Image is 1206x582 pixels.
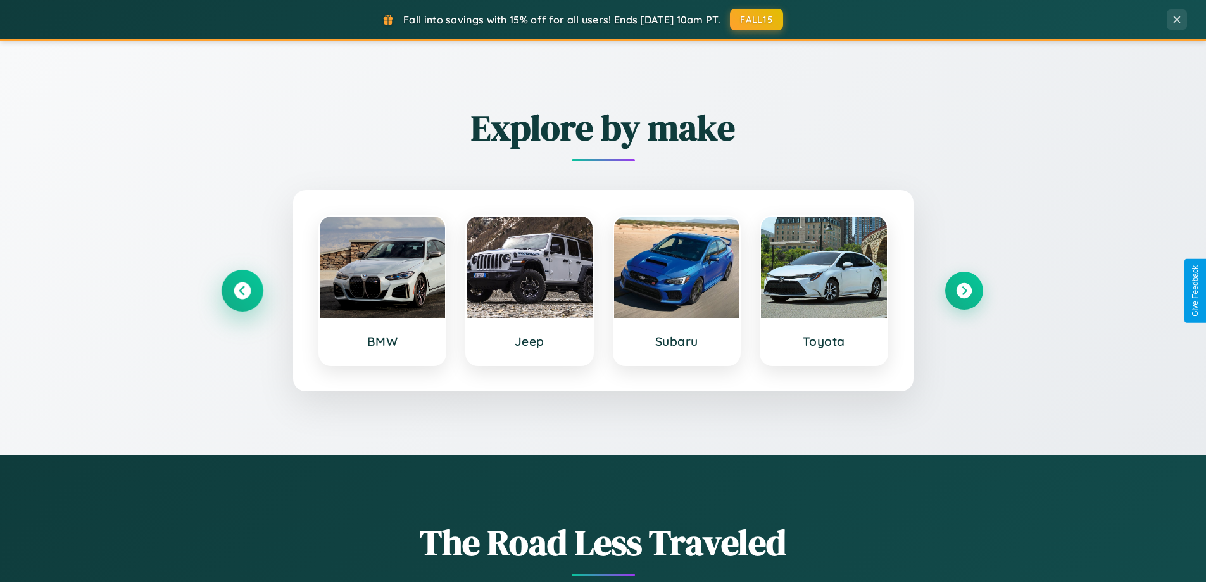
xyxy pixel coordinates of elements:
[332,334,433,349] h3: BMW
[1191,265,1200,317] div: Give Feedback
[627,334,727,349] h3: Subaru
[479,334,580,349] h3: Jeep
[223,518,983,567] h1: The Road Less Traveled
[223,103,983,152] h2: Explore by make
[403,13,720,26] span: Fall into savings with 15% off for all users! Ends [DATE] 10am PT.
[730,9,783,30] button: FALL15
[774,334,874,349] h3: Toyota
